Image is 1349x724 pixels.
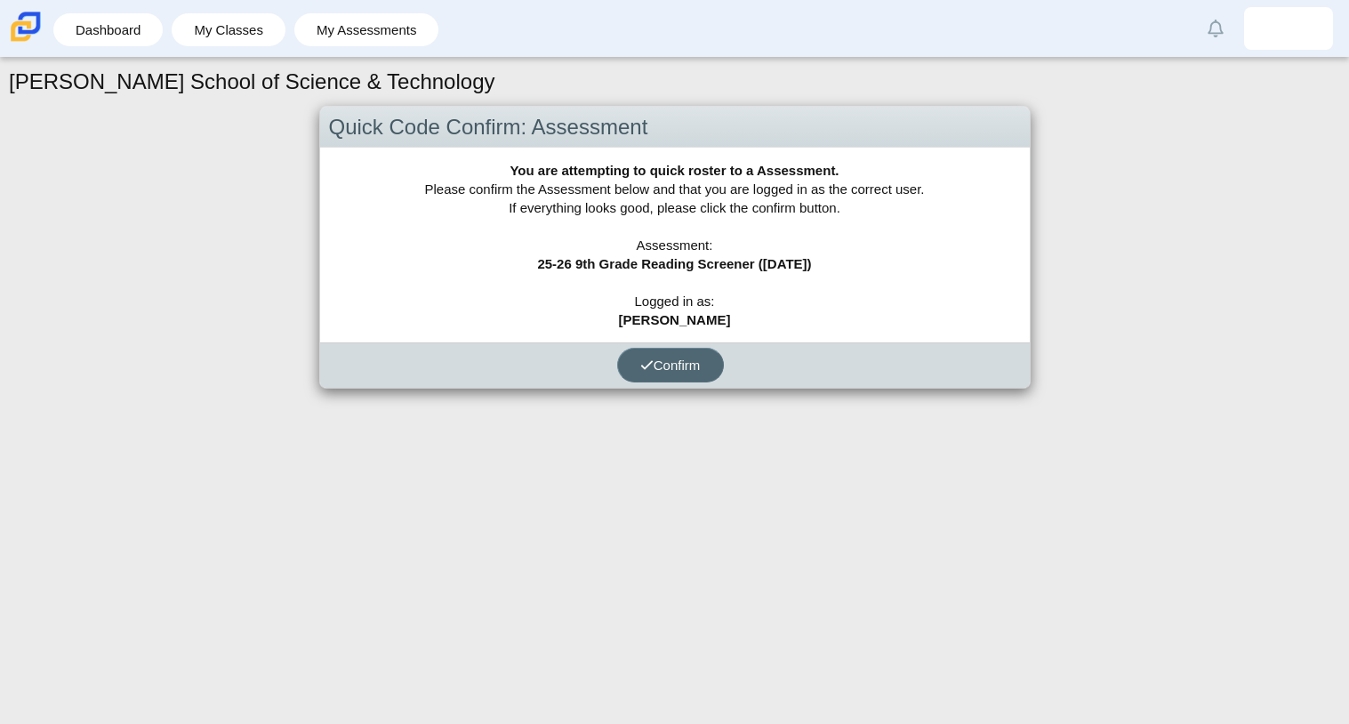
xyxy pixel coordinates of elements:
b: 25-26 9th Grade Reading Screener ([DATE]) [537,256,811,271]
a: cameron.russell.eC1Oc0 [1244,7,1333,50]
img: cameron.russell.eC1Oc0 [1274,14,1303,43]
h1: [PERSON_NAME] School of Science & Technology [9,67,495,97]
a: Alerts [1196,9,1235,48]
a: My Assessments [303,13,430,46]
button: Confirm [617,348,724,382]
img: Carmen School of Science & Technology [7,8,44,45]
a: Dashboard [62,13,154,46]
a: My Classes [181,13,277,46]
span: Confirm [640,358,701,373]
div: Quick Code Confirm: Assessment [320,107,1030,149]
a: Carmen School of Science & Technology [7,33,44,48]
div: Please confirm the Assessment below and that you are logged in as the correct user. If everything... [320,148,1030,342]
b: You are attempting to quick roster to a Assessment. [510,163,839,178]
b: [PERSON_NAME] [619,312,731,327]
